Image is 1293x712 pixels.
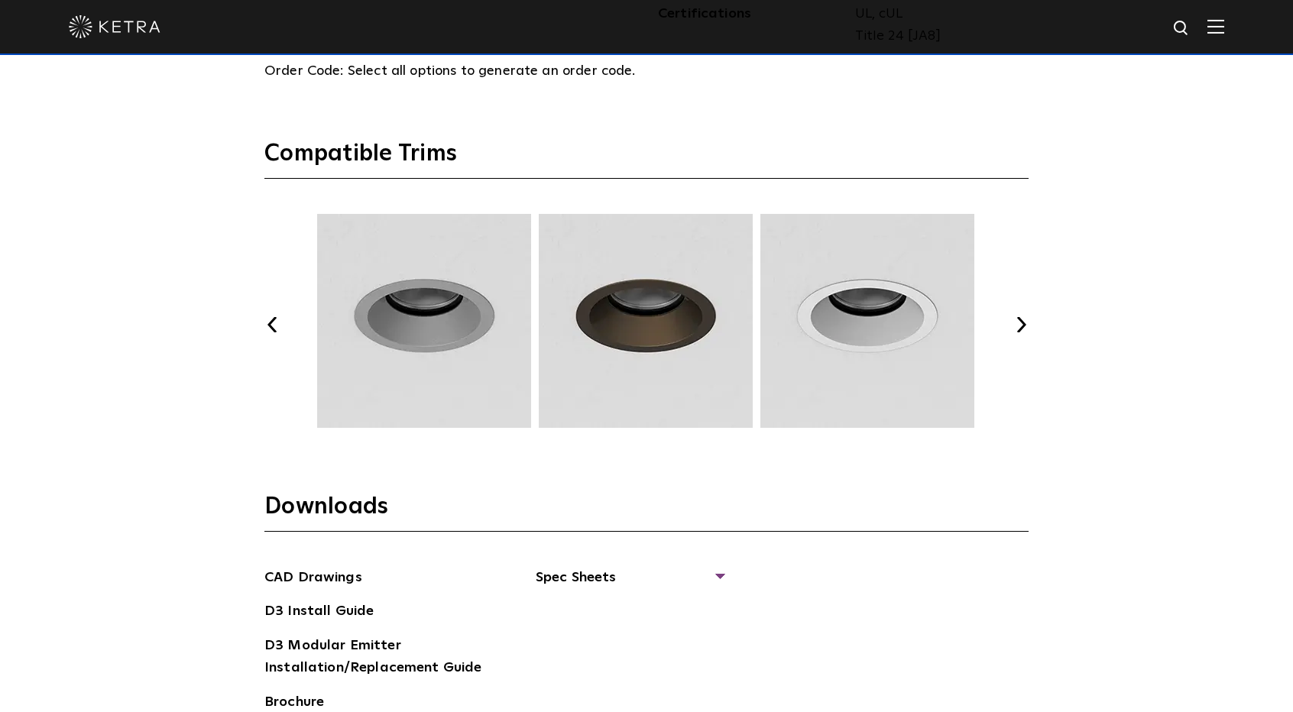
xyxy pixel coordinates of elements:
img: Hamburger%20Nav.svg [1207,19,1224,34]
img: search icon [1172,19,1191,38]
img: TRM003.webp [315,214,533,428]
button: Next [1013,317,1029,332]
img: TRM005.webp [758,214,977,428]
img: ketra-logo-2019-white [69,15,160,38]
h3: Compatible Trims [264,139,1029,179]
h3: Downloads [264,492,1029,532]
a: D3 Install Guide [264,600,374,625]
img: TRM004.webp [536,214,755,428]
span: Spec Sheets [536,567,723,600]
span: Select all options to generate an order code. [348,64,636,78]
span: Order Code: [264,64,344,78]
a: D3 Modular Emitter Installation/Replacement Guide [264,635,494,681]
button: Previous [264,317,280,332]
a: CAD Drawings [264,567,362,591]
